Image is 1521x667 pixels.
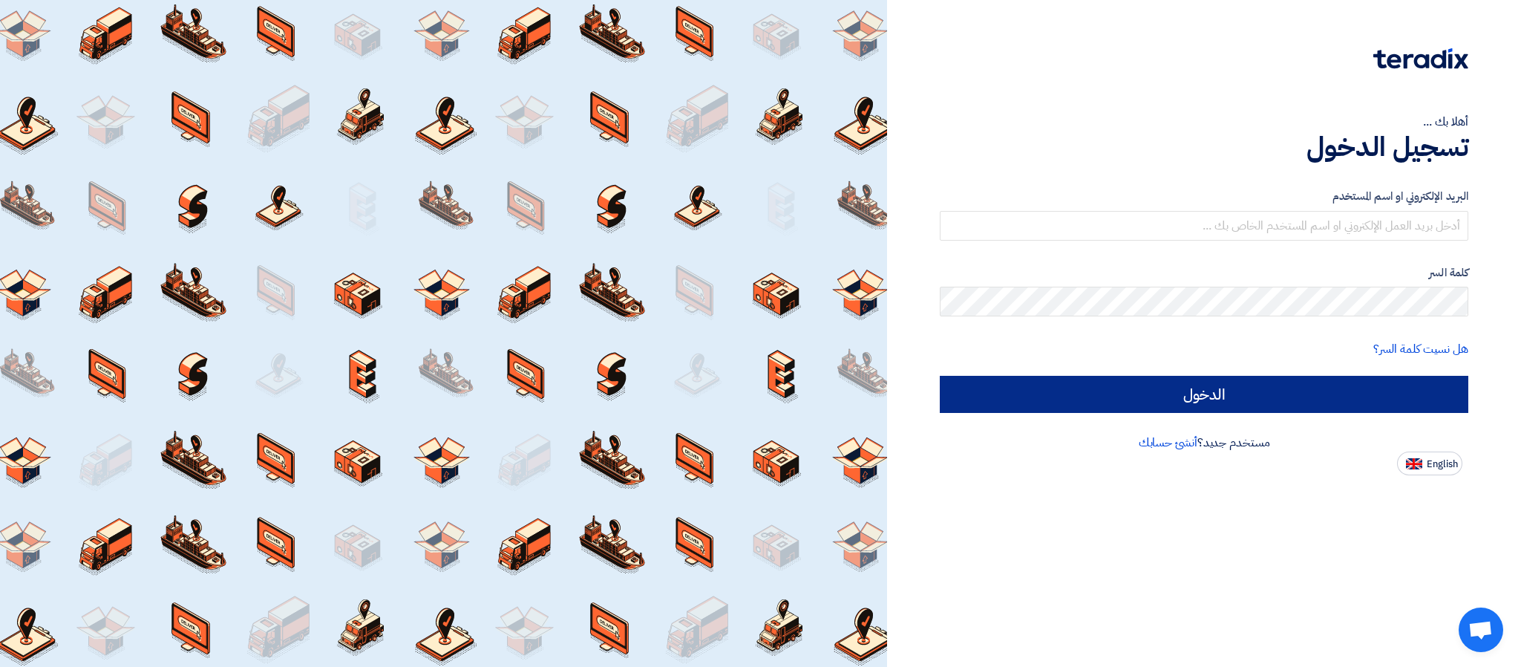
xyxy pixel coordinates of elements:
a: أنشئ حسابك [1139,434,1197,452]
a: Open chat [1459,608,1503,652]
div: أهلا بك ... [940,113,1468,131]
h1: تسجيل الدخول [940,131,1468,163]
label: البريد الإلكتروني او اسم المستخدم [940,188,1468,205]
div: مستخدم جديد؟ [940,434,1468,452]
button: English [1397,452,1462,475]
img: Teradix logo [1373,48,1468,69]
label: كلمة السر [940,264,1468,282]
span: English [1427,459,1458,469]
img: en-US.png [1406,458,1422,469]
input: أدخل بريد العمل الإلكتروني او اسم المستخدم الخاص بك ... [940,211,1468,241]
a: هل نسيت كلمة السر؟ [1373,340,1468,358]
input: الدخول [940,376,1468,413]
